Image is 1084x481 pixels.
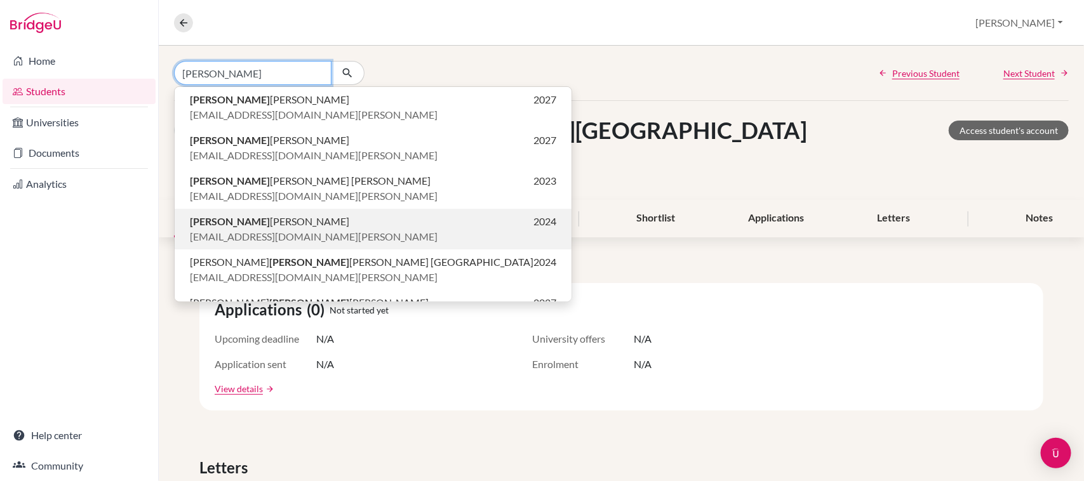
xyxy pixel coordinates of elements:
a: Previous Student [878,67,960,80]
div: Open Intercom Messenger [1041,438,1071,468]
span: Letters [199,456,253,479]
button: [PERSON_NAME][PERSON_NAME]2024[EMAIL_ADDRESS][DOMAIN_NAME][PERSON_NAME] [175,209,572,249]
b: [PERSON_NAME] [190,93,270,105]
div: Letters [862,200,925,237]
a: View details [215,382,263,395]
span: [PERSON_NAME] [PERSON_NAME] [190,173,431,188]
span: [PERSON_NAME] [190,133,349,148]
span: Upcoming deadline [215,331,316,346]
span: 2027 [533,295,556,310]
button: [PERSON_NAME][PERSON_NAME] [PERSON_NAME]2023[EMAIL_ADDRESS][DOMAIN_NAME][PERSON_NAME] [175,168,572,209]
a: Documents [3,140,156,166]
span: [EMAIL_ADDRESS][DOMAIN_NAME][PERSON_NAME] [190,270,438,285]
a: Access student's account [949,121,1069,140]
button: [PERSON_NAME] [970,11,1069,35]
span: N/A [316,331,334,346]
b: [PERSON_NAME] [190,134,270,146]
span: [EMAIL_ADDRESS][DOMAIN_NAME][PERSON_NAME] [190,107,438,122]
span: Enrolment [532,357,634,372]
span: 2027 [533,133,556,148]
a: Home [3,48,156,74]
span: [PERSON_NAME] [PERSON_NAME] [GEOGRAPHIC_DATA] [190,254,533,270]
span: 2027 [533,92,556,107]
button: [PERSON_NAME][PERSON_NAME][PERSON_NAME] [GEOGRAPHIC_DATA]2024[EMAIL_ADDRESS][DOMAIN_NAME][PERSON_... [175,249,572,290]
img: Bridge-U [10,13,61,33]
span: [EMAIL_ADDRESS][DOMAIN_NAME][PERSON_NAME] [190,188,438,204]
button: [PERSON_NAME][PERSON_NAME]2027[EMAIL_ADDRESS][DOMAIN_NAME][PERSON_NAME] [175,87,572,128]
span: 2024 [533,214,556,229]
a: Community [3,453,156,478]
b: [PERSON_NAME] [190,215,270,227]
b: [PERSON_NAME] [190,175,270,187]
span: N/A [634,357,652,372]
b: [PERSON_NAME] [269,256,349,268]
a: Students [3,79,156,104]
span: 2023 [533,173,556,188]
span: Not started yet [330,303,389,317]
span: [PERSON_NAME] [190,214,349,229]
span: [EMAIL_ADDRESS][DOMAIN_NAME][PERSON_NAME] [190,229,438,244]
span: Application sent [215,357,316,372]
a: arrow_forward [263,385,274,393]
div: Shortlist [621,200,690,237]
button: [PERSON_NAME][PERSON_NAME]2027[EMAIL_ADDRESS][DOMAIN_NAME][PERSON_NAME] [175,128,572,168]
input: Find student by name... [174,61,331,85]
div: Notes [1011,200,1069,237]
a: Help center [3,423,156,448]
span: Previous Student [892,67,960,80]
a: Analytics [3,171,156,197]
span: Applications [215,298,307,321]
span: N/A [316,357,334,372]
b: [PERSON_NAME] [269,296,349,308]
span: [EMAIL_ADDRESS][DOMAIN_NAME][PERSON_NAME] [190,148,438,163]
a: Universities [3,110,156,135]
div: Applications [733,200,819,237]
span: [PERSON_NAME] [PERSON_NAME] [190,295,429,310]
span: University offers [532,331,634,346]
button: [PERSON_NAME][PERSON_NAME][PERSON_NAME]2027[EMAIL_ADDRESS][DOMAIN_NAME][PERSON_NAME] [175,290,572,331]
span: [PERSON_NAME] [190,92,349,107]
a: Next Student [1003,67,1069,80]
span: N/A [634,331,652,346]
span: 2024 [533,254,556,270]
span: Next Student [1003,67,1055,80]
span: (0) [307,298,330,321]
